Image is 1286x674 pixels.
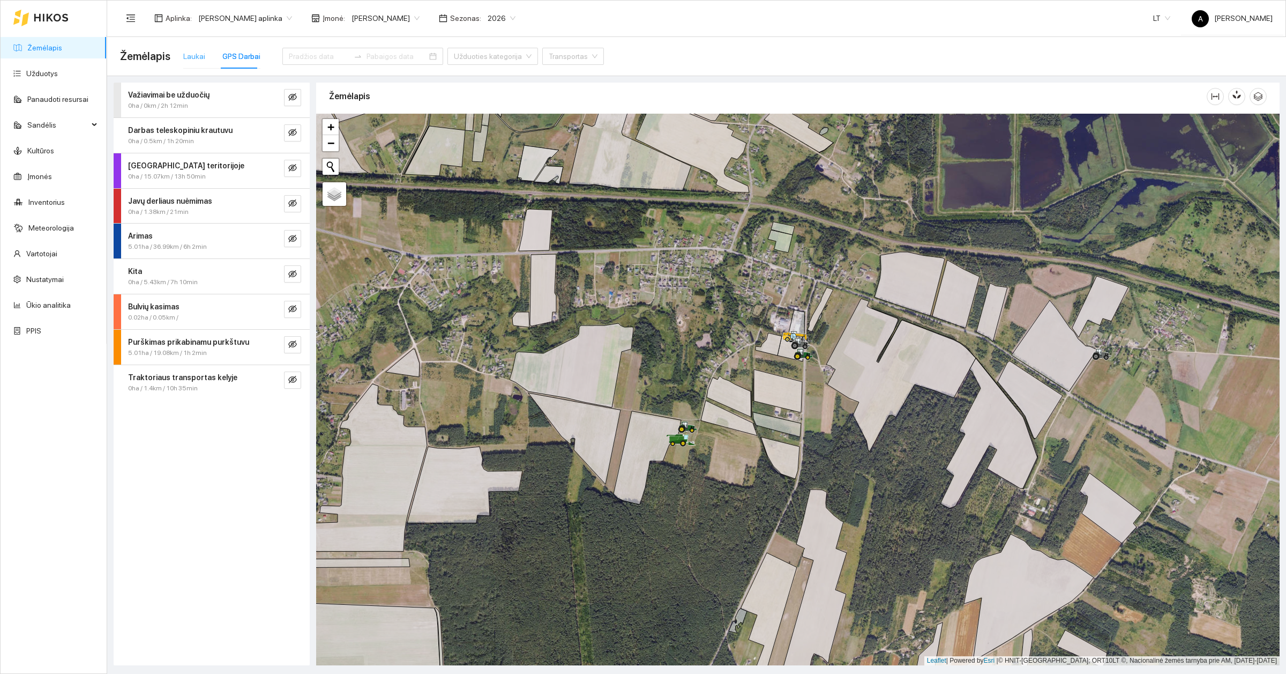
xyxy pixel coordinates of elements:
span: LT [1153,10,1170,26]
a: Panaudoti resursai [27,95,88,103]
span: to [354,52,362,61]
a: Meteorologija [28,224,74,232]
a: Layers [323,182,346,206]
div: Žemėlapis [329,81,1207,112]
input: Pabaigos data [367,50,427,62]
div: Laukai [183,50,205,62]
span: swap-right [354,52,362,61]
span: Sezonas : [450,12,481,24]
a: Zoom in [323,119,339,135]
button: eye-invisible [284,265,301,283]
strong: Važiavimai be užduočių [128,91,210,99]
span: eye-invisible [288,270,297,280]
div: [GEOGRAPHIC_DATA] teritorijoje0ha / 15.07km / 13h 50mineye-invisible [114,153,310,188]
a: Leaflet [927,657,946,664]
span: Jerzy Gvozdovicz aplinka [198,10,292,26]
span: 0ha / 1.4km / 10h 35min [128,383,198,394]
button: eye-invisible [284,230,301,247]
span: 0.02ha / 0.05km / [128,313,178,323]
button: column-width [1207,88,1224,105]
span: menu-fold [126,13,136,23]
div: Traktoriaus transportas kelyje0ha / 1.4km / 10h 35mineye-invisible [114,365,310,400]
button: eye-invisible [284,89,301,106]
span: Jerzy Gvozdovič [352,10,420,26]
a: Užduotys [26,69,58,78]
a: Inventorius [28,198,65,206]
a: Žemėlapis [27,43,62,52]
button: menu-fold [120,8,141,29]
span: shop [311,14,320,23]
span: eye-invisible [288,375,297,386]
span: Įmonė : [323,12,345,24]
button: eye-invisible [284,124,301,142]
span: [PERSON_NAME] [1192,14,1273,23]
span: 2026 [488,10,515,26]
span: 0ha / 5.43km / 7h 10min [128,277,198,287]
div: Purškimas prikabinamu purkštuvu5.01ha / 19.08km / 1h 2mineye-invisible [114,330,310,365]
div: GPS Darbai [222,50,260,62]
span: 5.01ha / 36.99km / 6h 2min [128,242,207,252]
span: eye-invisible [288,305,297,315]
div: | Powered by © HNIT-[GEOGRAPHIC_DATA]; ORT10LT ©, Nacionalinė žemės tarnyba prie AM, [DATE]-[DATE] [924,656,1280,665]
strong: Darbas teleskopiniu krautuvu [128,126,233,135]
div: Javų derliaus nuėmimas0ha / 1.38km / 21mineye-invisible [114,189,310,224]
span: eye-invisible [288,164,297,174]
div: Darbas teleskopiniu krautuvu0ha / 0.5km / 1h 20mineye-invisible [114,118,310,153]
strong: Purškimas prikabinamu purkštuvu [128,338,249,346]
span: eye-invisible [288,128,297,138]
button: eye-invisible [284,160,301,177]
strong: Kita [128,267,142,276]
span: A [1198,10,1203,27]
button: eye-invisible [284,372,301,389]
span: 5.01ha / 19.08km / 1h 2min [128,348,207,358]
span: Sandėlis [27,114,88,136]
span: | [997,657,998,664]
button: Initiate a new search [323,159,339,175]
span: 0ha / 15.07km / 13h 50min [128,172,206,182]
button: eye-invisible [284,195,301,212]
strong: Bulvių kasimas [128,302,180,311]
a: Kultūros [27,146,54,155]
button: eye-invisible [284,301,301,318]
span: eye-invisible [288,93,297,103]
a: Ūkio analitika [26,301,71,309]
div: Važiavimai be užduočių0ha / 0km / 2h 12mineye-invisible [114,83,310,117]
span: 0ha / 0km / 2h 12min [128,101,188,111]
span: + [327,120,334,134]
a: Nustatymai [26,275,64,284]
a: Vartotojai [26,249,57,258]
strong: Javų derliaus nuėmimas [128,197,212,205]
span: eye-invisible [288,234,297,245]
div: Arimas5.01ha / 36.99km / 6h 2mineye-invisible [114,224,310,258]
span: − [327,136,334,150]
span: eye-invisible [288,199,297,209]
span: column-width [1207,92,1223,101]
input: Pradžios data [289,50,349,62]
strong: Traktoriaus transportas kelyje [128,373,237,382]
span: Aplinka : [166,12,192,24]
span: layout [154,14,163,23]
span: 0ha / 0.5km / 1h 20min [128,136,194,146]
span: calendar [439,14,447,23]
strong: Arimas [128,232,153,240]
a: PPIS [26,327,41,335]
div: Kita0ha / 5.43km / 7h 10mineye-invisible [114,259,310,294]
span: eye-invisible [288,340,297,350]
a: Zoom out [323,135,339,151]
button: eye-invisible [284,336,301,353]
span: Žemėlapis [120,48,170,65]
a: Įmonės [27,172,52,181]
a: Esri [984,657,995,664]
div: Bulvių kasimas0.02ha / 0.05km /eye-invisible [114,294,310,329]
span: 0ha / 1.38km / 21min [128,207,189,217]
strong: [GEOGRAPHIC_DATA] teritorijoje [128,161,244,170]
